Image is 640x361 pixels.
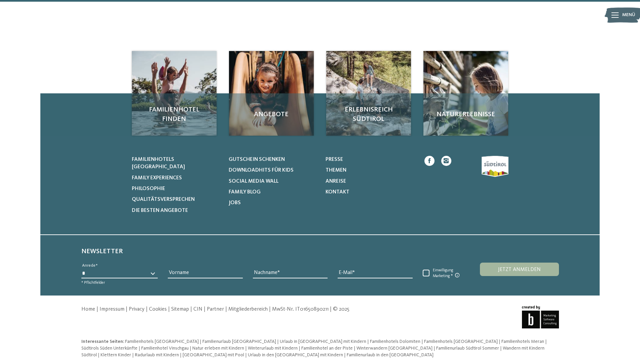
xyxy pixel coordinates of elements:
a: Gutschein schenken [229,156,317,163]
a: Kontakt [326,188,414,196]
a: Wandern mit Kindern Südtirol [81,346,544,357]
a: Familienhotels [GEOGRAPHIC_DATA] [424,339,499,344]
a: Südtirols Süden Unterkünfte [81,346,139,351]
span: Jobs [229,200,241,206]
span: | [330,307,332,312]
span: | [545,339,547,344]
span: © 2025 [333,307,349,312]
span: Familienhotel finden [139,105,210,124]
a: Downloadhits für Kids [229,167,317,174]
a: Cookies [149,307,167,312]
span: Einwilligung Marketing [429,268,465,279]
span: Family Experiences [132,175,182,181]
img: Familienhotels gesucht? Hier findet ihr die besten! [132,51,217,136]
span: Klettern Kinder [101,353,131,357]
span: Newsletter [81,248,123,255]
span: Naturerlebnisse [430,110,501,119]
span: Winterurlaub mit Kindern [248,346,298,351]
span: Die besten Angebote [132,208,188,213]
a: Familienhotels [GEOGRAPHIC_DATA] [132,156,220,171]
span: Radurlaub mit Kindern [135,353,179,357]
a: Natur erleben mit Kindern [192,346,245,351]
img: Brandnamic GmbH | Leading Hospitality Solutions [522,306,559,328]
span: Kontakt [326,189,349,195]
span: Familienhotel an der Piste [301,346,353,351]
a: Urlaub in [GEOGRAPHIC_DATA] mit Kindern [280,339,367,344]
a: Radurlaub mit Kindern [135,353,180,357]
a: Urlaub in den [GEOGRAPHIC_DATA] mit Kindern [248,353,344,357]
a: Familienhotel Vinschgau [141,346,190,351]
a: Philosophie [132,185,220,192]
span: Natur erleben mit Kindern [192,346,244,351]
a: Family Blog [229,188,317,196]
span: [GEOGRAPHIC_DATA] mit Pool [183,353,244,357]
span: Qualitätsversprechen [132,197,195,202]
span: | [245,353,247,357]
span: Familienurlaub Südtirol Sommer [436,346,499,351]
img: Familienhotels gesucht? Hier findet ihr die besten! [423,51,508,136]
a: Die besten Angebote [132,207,220,214]
span: | [299,346,300,351]
span: MwSt-Nr. IT01650890211 [272,307,329,312]
span: | [139,346,140,351]
span: Familienurlaub [GEOGRAPHIC_DATA] [202,339,276,344]
span: | [434,346,435,351]
a: Familienhotels gesucht? Hier findet ihr die besten! Erlebnisreich Südtirol [326,51,411,136]
span: | [245,346,247,351]
span: | [98,353,100,357]
span: Presse [326,157,343,162]
span: | [277,339,279,344]
span: Downloadhits für Kids [229,168,294,173]
span: Philosophie [132,186,165,191]
a: Familienhotels Meran [501,339,545,344]
span: Familienhotels [GEOGRAPHIC_DATA] [424,339,498,344]
a: Jobs [229,199,317,207]
span: | [180,353,182,357]
span: Familienhotel Vinschgau [141,346,189,351]
span: Interessante Seiten: [81,339,124,344]
a: Qualitätsversprechen [132,196,220,203]
span: Südtirols Süden Unterkünfte [81,346,138,351]
span: Angebote [236,110,307,119]
span: | [97,307,98,312]
span: Anreise [326,179,346,184]
a: Familienurlaub [GEOGRAPHIC_DATA] [202,339,277,344]
a: Social Media Wall [229,178,317,185]
span: | [500,346,502,351]
span: | [225,307,227,312]
span: Gutschein schenken [229,157,285,162]
img: Familienhotels gesucht? Hier findet ihr die besten! [229,51,314,136]
span: | [146,307,148,312]
span: | [499,339,500,344]
a: Family Experiences [132,174,220,182]
a: Partner [207,307,224,312]
span: | [200,339,201,344]
a: Presse [326,156,414,163]
a: Familienhotels gesucht? Hier findet ihr die besten! Naturerlebnisse [423,51,508,136]
span: Family Blog [229,189,261,195]
span: Erlebnisreich Südtirol [333,105,404,124]
a: Familienurlaub Südtirol Sommer [436,346,500,351]
span: Social Media Wall [229,179,278,184]
span: Jetzt anmelden [498,267,541,272]
span: | [204,307,205,312]
a: Familienhotel an der Piste [301,346,354,351]
a: CIN [193,307,202,312]
a: Home [81,307,95,312]
span: Themen [326,168,346,173]
span: Winterwandern [GEOGRAPHIC_DATA] [356,346,432,351]
span: Familienhotels [GEOGRAPHIC_DATA] [125,339,199,344]
span: | [168,307,170,312]
a: Winterurlaub mit Kindern [248,346,299,351]
span: | [132,353,134,357]
span: | [190,346,191,351]
a: Familienurlaub in den [GEOGRAPHIC_DATA] [347,353,434,357]
a: Anreise [326,178,414,185]
span: | [344,353,346,357]
span: | [367,339,369,344]
a: Winterwandern [GEOGRAPHIC_DATA] [356,346,434,351]
span: | [354,346,355,351]
a: Sitemap [171,307,189,312]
